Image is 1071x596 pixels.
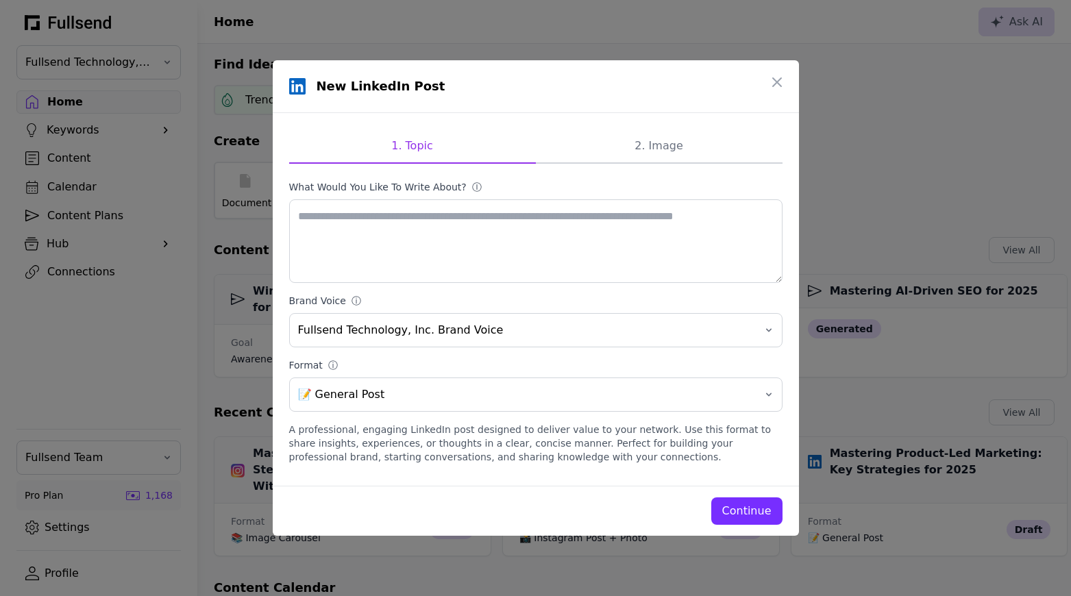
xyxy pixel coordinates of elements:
div: ⓘ [328,358,341,372]
button: 2. Image [536,129,783,164]
h1: New LinkedIn Post [317,77,445,96]
span: Fullsend Technology, Inc. Brand Voice [298,322,754,338]
div: A professional, engaging LinkedIn post designed to deliver value to your network. Use this format... [289,423,783,464]
label: Brand Voice [289,294,783,308]
button: 1. Topic [289,129,536,164]
span: 📝 General Post [298,386,754,403]
button: Continue [711,497,783,525]
button: 📝 General Post [289,377,783,412]
label: What would you like to write about? [289,180,783,194]
div: Continue [722,503,772,519]
div: ⓘ [352,294,364,308]
button: Fullsend Technology, Inc. Brand Voice [289,313,783,347]
label: Format [289,358,783,372]
div: ⓘ [472,180,484,194]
